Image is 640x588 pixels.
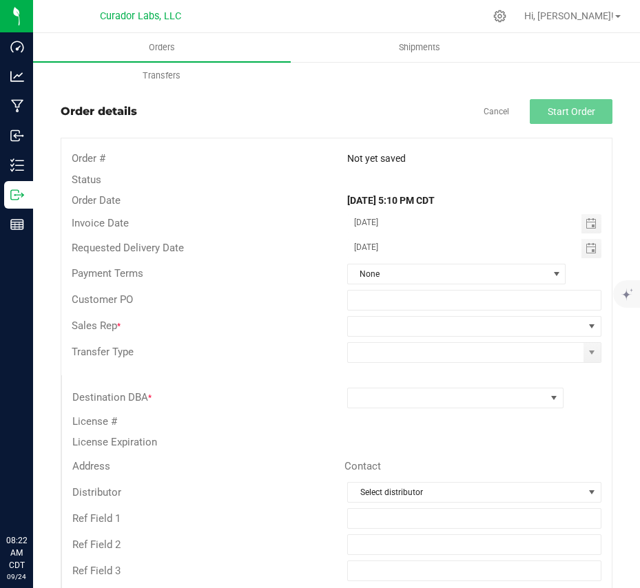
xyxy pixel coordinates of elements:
span: Toggle calendar [581,239,601,258]
span: Not yet saved [347,153,406,164]
span: Toggle calendar [581,214,601,233]
inline-svg: Outbound [10,188,24,202]
span: Destination DBA [72,391,148,403]
iframe: Resource center unread badge [41,476,57,492]
span: Address [72,460,110,472]
a: Shipments [291,33,548,62]
span: License # [72,415,117,428]
div: Order details [61,103,137,120]
button: Start Order [530,99,612,124]
iframe: Resource center [14,478,55,519]
span: Requested Delivery Date [72,242,184,254]
inline-svg: Analytics [10,70,24,83]
span: Order Date [72,194,121,207]
span: Payment Terms [72,267,143,280]
a: Cancel [484,106,509,118]
span: Shipments [380,41,459,54]
inline-svg: Inbound [10,129,24,143]
p: 08:22 AM CDT [6,534,27,571]
div: Manage settings [491,10,508,23]
span: Invoice Date [72,217,129,229]
a: Transfers [33,61,291,90]
span: Hi, [PERSON_NAME]! [524,10,614,21]
a: Orders [33,33,291,62]
span: Ref Field 2 [72,538,121,551]
p: 09/24 [6,571,27,582]
span: Distributor [72,486,121,498]
span: Contact [344,460,381,472]
inline-svg: Inventory [10,158,24,172]
span: Orders [130,41,194,54]
span: Transfers [124,70,199,82]
inline-svg: Reports [10,218,24,231]
span: Sales Rep [72,319,117,332]
span: Start Order [548,106,595,117]
span: Curador Labs, LLC [100,10,181,22]
strong: [DATE] 5:10 PM CDT [347,195,435,206]
inline-svg: Manufacturing [10,99,24,113]
span: Ref Field 1 [72,512,121,525]
span: None [348,264,548,284]
span: Select distributor [348,483,584,502]
inline-svg: Dashboard [10,40,24,54]
span: License Expiration [72,436,157,448]
span: Status [72,174,101,186]
span: Customer PO [72,293,133,306]
span: Order # [72,152,105,165]
span: Transfer Type [72,346,134,358]
span: Ref Field 3 [72,565,121,577]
